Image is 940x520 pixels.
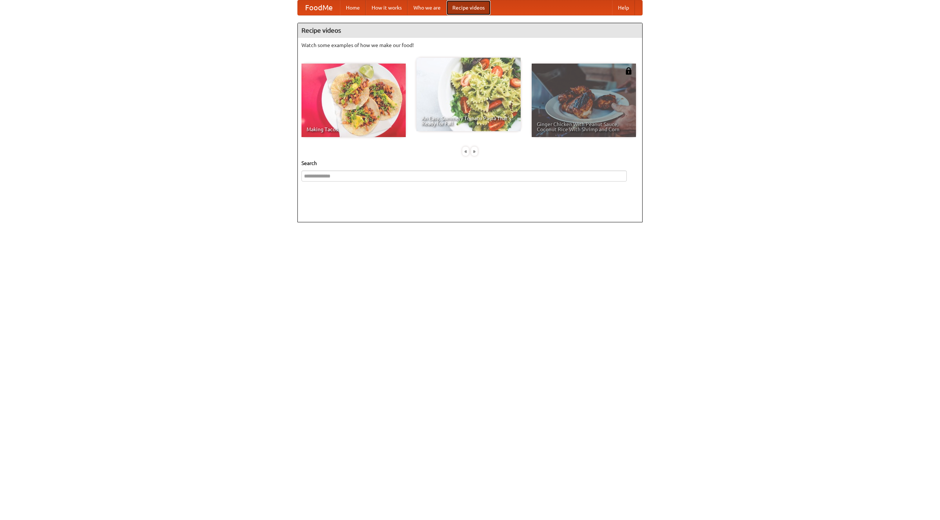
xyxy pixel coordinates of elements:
a: FoodMe [298,0,340,15]
a: Home [340,0,366,15]
img: 483408.png [625,67,632,75]
a: How it works [366,0,408,15]
h4: Recipe videos [298,23,642,38]
a: Recipe videos [446,0,491,15]
a: An Easy, Summery Tomato Pasta That's Ready for Fall [416,58,521,131]
div: » [471,147,478,156]
span: An Easy, Summery Tomato Pasta That's Ready for Fall [422,116,516,126]
a: Who we are [408,0,446,15]
a: Help [612,0,635,15]
div: « [462,147,469,156]
h5: Search [301,159,639,167]
span: Making Tacos [307,127,401,132]
a: Making Tacos [301,64,406,137]
p: Watch some examples of how we make our food! [301,42,639,49]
